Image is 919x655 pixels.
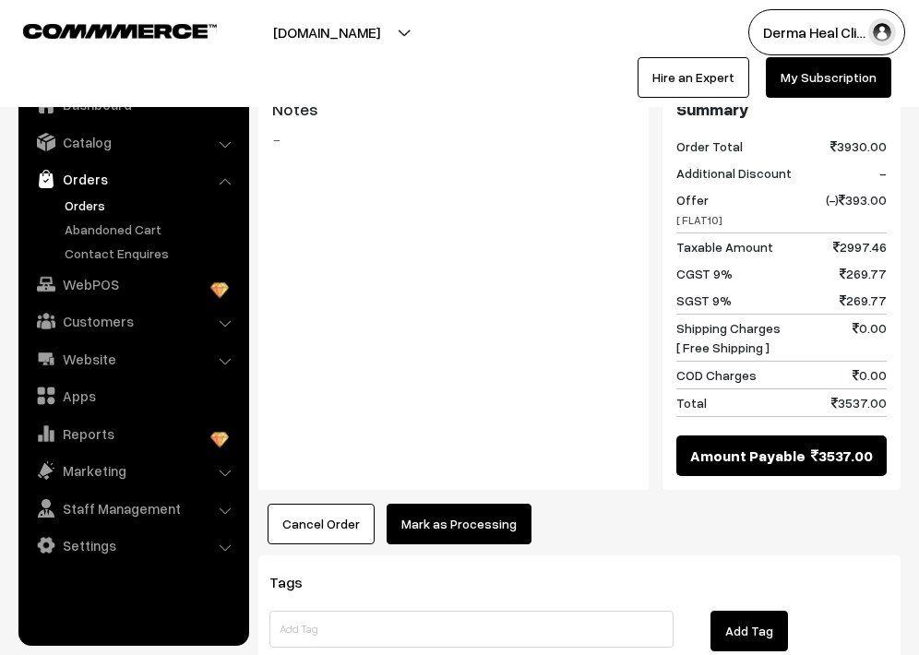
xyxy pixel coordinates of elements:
[676,365,757,385] span: COD Charges
[833,237,887,256] span: 2997.46
[269,573,325,591] span: Tags
[826,190,887,229] span: (-) 393.00
[23,529,243,562] a: Settings
[840,291,887,310] span: 269.77
[676,291,732,310] span: SGST 9%
[23,454,243,487] a: Marketing
[676,393,707,412] span: Total
[879,163,887,183] span: -
[23,417,243,450] a: Reports
[748,9,905,55] button: Derma Heal Cli…
[60,220,243,239] a: Abandoned Cart
[676,318,781,357] span: Shipping Charges [ Free Shipping ]
[23,304,243,338] a: Customers
[638,57,749,98] a: Hire an Expert
[23,18,185,41] a: COMMMERCE
[840,264,887,283] span: 269.77
[676,137,743,156] span: Order Total
[710,611,788,651] button: Add Tag
[60,196,243,215] a: Orders
[853,365,887,385] span: 0.00
[811,445,873,467] span: 3537.00
[830,137,887,156] span: 3930.00
[387,504,531,544] button: Mark as Processing
[23,379,243,412] a: Apps
[209,9,445,55] button: [DOMAIN_NAME]
[868,18,896,46] img: user
[676,190,722,229] span: Offer
[23,268,243,301] a: WebPOS
[676,163,792,183] span: Additional Discount
[268,504,375,544] button: Cancel Order
[676,264,733,283] span: CGST 9%
[272,100,635,120] h3: Notes
[23,492,243,525] a: Staff Management
[676,100,887,120] h3: Summary
[60,244,243,263] a: Contact Enquires
[23,125,243,159] a: Catalog
[23,24,217,38] img: COMMMERCE
[269,611,674,648] input: Add Tag
[853,318,887,357] span: 0.00
[23,162,243,196] a: Orders
[831,393,887,412] span: 3537.00
[272,128,635,150] blockquote: -
[690,445,806,467] span: Amount Payable
[766,57,891,98] a: My Subscription
[676,213,722,227] span: [ FLAT10]
[676,237,773,256] span: Taxable Amount
[23,342,243,375] a: Website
